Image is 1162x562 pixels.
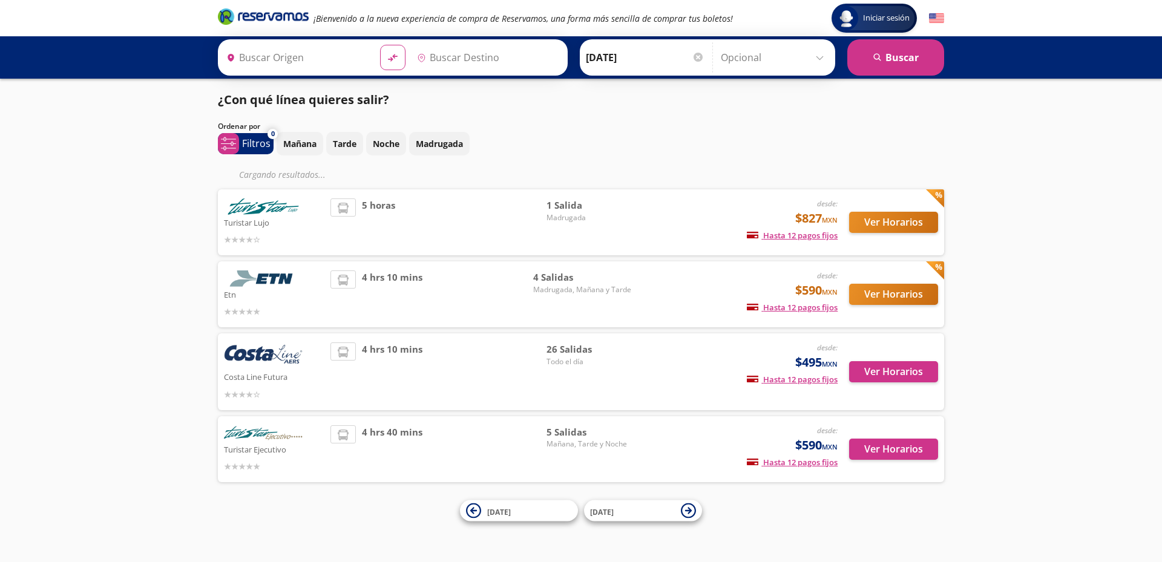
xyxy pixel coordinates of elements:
span: Todo el día [547,356,631,367]
span: 4 Salidas [533,270,631,284]
span: Hasta 12 pagos fijos [747,374,838,385]
em: desde: [817,270,838,281]
button: Ver Horarios [849,212,938,233]
input: Elegir Fecha [586,42,704,73]
span: Iniciar sesión [858,12,914,24]
span: 4 hrs 10 mins [362,270,422,318]
span: [DATE] [590,506,614,517]
a: Brand Logo [218,7,309,29]
span: Hasta 12 pagos fijos [747,230,838,241]
input: Buscar Destino [412,42,561,73]
button: Ver Horarios [849,439,938,460]
button: Buscar [847,39,944,76]
span: 1 Salida [547,198,631,212]
p: Ordenar por [218,121,260,132]
img: Turistar Ejecutivo [224,425,303,442]
button: Mañana [277,132,323,155]
img: Costa Line Futura [224,342,303,369]
em: desde: [817,425,838,436]
i: Brand Logo [218,7,309,25]
em: desde: [817,198,838,209]
span: Mañana, Tarde y Noche [547,439,631,449]
p: Etn [224,287,324,301]
p: Turistar Ejecutivo [224,442,324,456]
input: Buscar Origen [222,42,370,73]
span: Hasta 12 pagos fijos [747,457,838,468]
button: Madrugada [409,132,470,155]
span: $590 [795,436,838,454]
input: Opcional [721,42,829,73]
span: $590 [795,281,838,299]
button: Tarde [326,132,363,155]
span: Hasta 12 pagos fijos [747,302,838,313]
button: English [929,11,944,26]
span: 4 hrs 10 mins [362,342,422,401]
p: Filtros [242,136,271,151]
p: ¿Con qué línea quieres salir? [218,91,389,109]
button: 0Filtros [218,133,274,154]
p: Costa Line Futura [224,369,324,384]
p: Turistar Lujo [224,215,324,229]
span: Madrugada [547,212,631,223]
em: Cargando resultados ... [239,169,326,180]
span: 5 horas [362,198,395,246]
span: 26 Salidas [547,342,631,356]
img: Etn [224,270,303,287]
p: Noche [373,137,399,150]
span: 4 hrs 40 mins [362,425,422,473]
img: Turistar Lujo [224,198,303,215]
span: Madrugada, Mañana y Tarde [533,284,631,295]
p: Mañana [283,137,317,150]
em: ¡Bienvenido a la nueva experiencia de compra de Reservamos, una forma más sencilla de comprar tus... [313,13,733,24]
small: MXN [822,287,838,296]
button: [DATE] [584,500,702,521]
button: Noche [366,132,406,155]
em: desde: [817,342,838,353]
p: Madrugada [416,137,463,150]
button: [DATE] [460,500,578,521]
span: 5 Salidas [547,425,631,439]
small: MXN [822,442,838,451]
span: 0 [271,129,275,139]
span: $495 [795,353,838,371]
small: MXN [822,215,838,224]
small: MXN [822,359,838,368]
span: $827 [795,209,838,227]
button: Ver Horarios [849,361,938,382]
span: [DATE] [487,506,511,517]
p: Tarde [333,137,356,150]
button: Ver Horarios [849,284,938,305]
